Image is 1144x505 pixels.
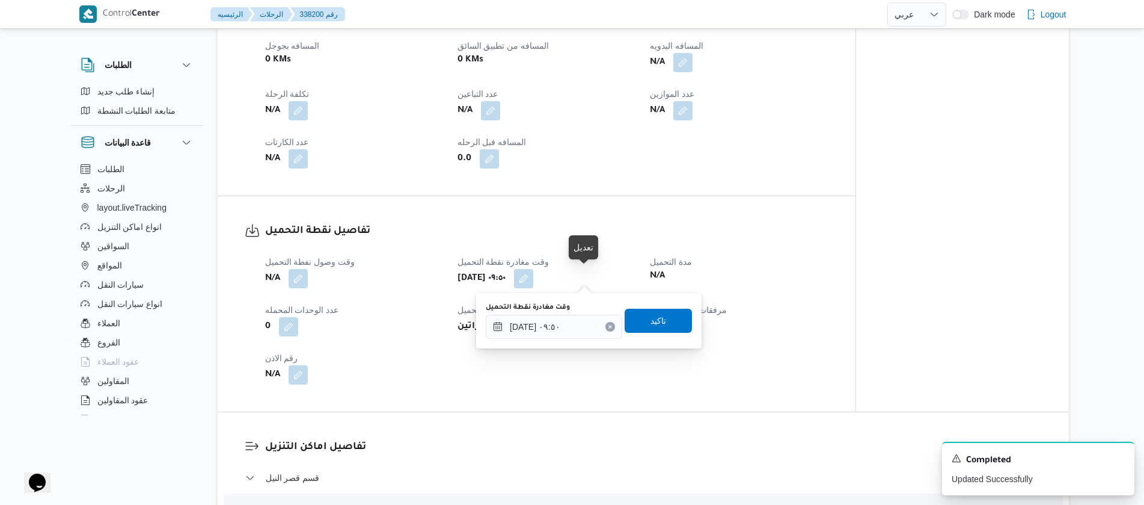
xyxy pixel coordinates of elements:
button: المقاولين [76,371,198,391]
button: تاكيد [625,309,692,333]
button: الطلبات [81,58,194,72]
button: الرحلات [76,179,198,198]
span: المسافه من تطبيق السائق [457,41,549,51]
span: انواع سيارات النقل [97,297,163,311]
button: انواع اماكن التنزيل [76,217,198,237]
span: عقود العملاء [97,355,139,369]
button: العملاء [76,314,198,333]
button: الفروع [76,333,198,352]
b: N/A [457,104,473,118]
div: Notification [952,453,1125,468]
span: عدد الكارتات [265,137,309,147]
span: اجهزة التليفون [97,412,147,427]
span: المواقع [97,258,122,273]
b: N/A [265,368,280,382]
button: الرحلات [250,7,293,22]
span: الطلبات [97,162,124,176]
span: المسافه فبل الرحله [457,137,527,147]
iframe: chat widget [12,457,50,493]
h3: الطلبات [105,58,132,72]
b: 0 [265,320,271,334]
span: Dark mode [969,10,1015,19]
button: عقود المقاولين [76,391,198,410]
span: تاكيد [650,314,666,328]
button: الطلبات [76,160,198,179]
button: قاعدة البيانات [81,135,194,150]
button: الرئيسيه [210,7,252,22]
span: قسم قصر النيل [266,471,320,485]
b: N/A [265,152,280,166]
span: رقم الاذن [265,353,298,363]
button: Logout [1021,2,1071,26]
button: إنشاء طلب جديد [76,82,198,101]
button: اجهزة التليفون [76,410,198,429]
span: وقت مغادرة نقطة التحميل [457,257,549,267]
button: قسم قصر النيل [245,471,1042,485]
b: كراتين [457,320,484,334]
b: 0 KMs [265,53,291,67]
span: مدة التحميل [650,257,692,267]
h3: قاعدة البيانات [105,135,151,150]
b: N/A [650,55,665,70]
span: المسافه بجوجل [265,41,320,51]
span: تكلفة الرحلة [265,89,310,99]
div: تعديل [574,240,593,255]
p: Updated Successfully [952,473,1125,486]
b: 0.0 [457,152,471,166]
span: عقود المقاولين [97,393,148,407]
span: انواع اماكن التنزيل [97,220,162,234]
span: المقاولين [97,374,129,388]
span: Logout [1041,7,1066,22]
button: عقود العملاء [76,352,198,371]
h3: تفاصيل اماكن التنزيل [265,439,1042,456]
button: المواقع [76,256,198,275]
button: layout.liveTracking [76,198,198,217]
b: 0 KMs [457,53,483,67]
div: قاعدة البيانات [71,160,203,420]
button: متابعة الطلبات النشطة [76,101,198,120]
span: سيارات النقل [97,277,144,292]
img: X8yXhbKr1z7QwAAAABJRU5ErkJggg== [79,5,97,23]
span: المسافه اليدويه [650,41,703,51]
label: وقت مغادرة نقطة التحميل [486,303,570,312]
b: [DATE] ٠٩:٥٠ [457,271,506,286]
h3: تفاصيل نقطة التحميل [265,223,828,240]
span: layout.liveTracking [97,200,167,215]
span: العملاء [97,316,120,330]
span: إنشاء طلب جديد [97,84,155,99]
b: N/A [265,104,280,118]
div: الطلبات [71,82,203,125]
span: وحدة التحميل [457,305,504,315]
span: Completed [966,454,1011,468]
button: السواقين [76,237,198,256]
b: Center [132,10,160,19]
input: Press the down key to open a popover containing a calendar. [486,315,622,339]
span: الرحلات [97,181,125,196]
span: السواقين [97,239,129,253]
span: وقت وصول نفطة التحميل [265,257,355,267]
span: الفروع [97,335,120,350]
b: N/A [650,104,665,118]
span: عدد الموازين [650,89,694,99]
button: 338200 رقم [290,7,345,22]
button: Clear input [605,322,615,332]
span: متابعة الطلبات النشطة [97,104,176,118]
b: N/A [650,269,665,283]
button: سيارات النقل [76,275,198,294]
button: انواع سيارات النقل [76,294,198,314]
b: N/A [265,271,280,286]
span: عدد التباعين [457,89,498,99]
span: عدد الوحدات المحمله [265,305,339,315]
